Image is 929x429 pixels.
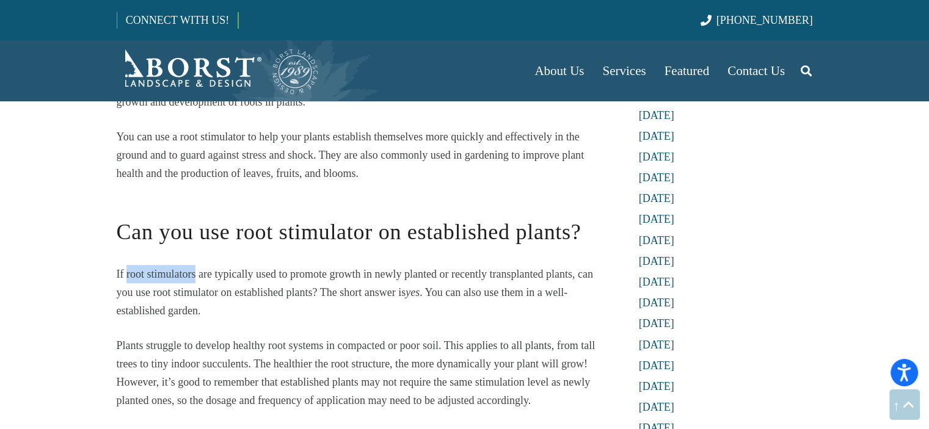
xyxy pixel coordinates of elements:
a: Featured [655,40,718,101]
a: [DATE] [639,359,674,372]
a: Back to top [889,389,920,420]
span: Plants struggle to develop healthy root systems in compacted or poor soil. This applies to all pl... [117,339,596,406]
a: [DATE] [639,297,674,309]
a: [DATE] [639,255,674,267]
span: that young plants produce when forming their root systems. Root stimulators typically have a host... [117,41,596,108]
a: [DATE] [639,192,674,204]
a: [DATE] [639,151,674,163]
a: [DATE] [639,234,674,247]
a: [PHONE_NUMBER] [701,14,812,26]
a: [DATE] [639,401,674,413]
a: [DATE] [639,213,674,225]
span: Can you use root stimulator on established plants? [117,220,581,244]
a: Borst-Logo [117,46,319,95]
a: [DATE] [639,171,674,184]
a: [DATE] [639,109,674,121]
a: [DATE] [639,339,674,351]
a: Search [794,56,818,86]
a: Services [593,40,655,101]
a: [DATE] [639,380,674,392]
span: If root stimulators are typically used to promote growth in newly planted or recently transplante... [117,268,593,298]
span: About Us [534,63,584,78]
a: About Us [525,40,593,101]
span: Featured [665,63,709,78]
span: Services [602,63,646,78]
span: yes [406,286,420,298]
a: [DATE] [639,130,674,142]
a: [DATE] [639,317,674,330]
span: [PHONE_NUMBER] [716,14,813,26]
a: Contact Us [718,40,794,101]
span: Contact Us [727,63,785,78]
a: [DATE] [639,276,674,288]
a: CONNECT WITH US! [117,5,238,35]
span: . You can also use them in a well-established garden. [117,286,568,317]
span: You can use a root stimulator to help your plants establish themselves more quickly and effective... [117,131,585,179]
